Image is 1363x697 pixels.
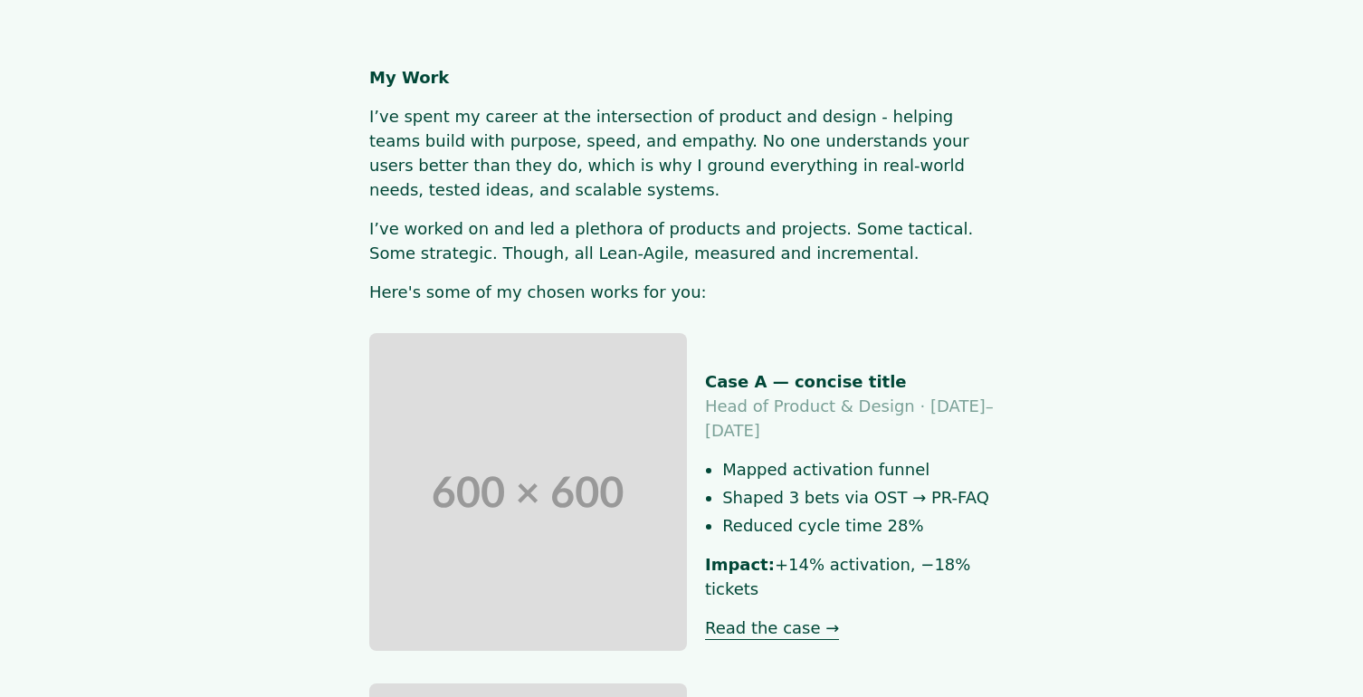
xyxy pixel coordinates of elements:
p: Here's some of my chosen works for you: [369,280,994,304]
h1: My Work [369,65,994,90]
p: Head of Product & Design · [DATE]–[DATE] [705,394,994,443]
h2: Case A — concise title [705,369,994,394]
a: Read the case → [705,618,839,640]
li: Shaped 3 bets via OST → PR-FAQ [722,485,994,510]
img: Case D placeholder [369,333,687,651]
strong: Impact: [705,555,775,574]
li: Reduced cycle time 28% [722,513,994,538]
li: Mapped activation funnel [722,457,994,482]
p: +14% activation, −18% tickets [705,552,994,601]
p: I’ve spent my career at the intersection of product and design - helping teams build with purpose... [369,104,994,202]
p: I’ve worked on and led a plethora of products and projects. Some tactical. Some strategic. Though... [369,216,994,265]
